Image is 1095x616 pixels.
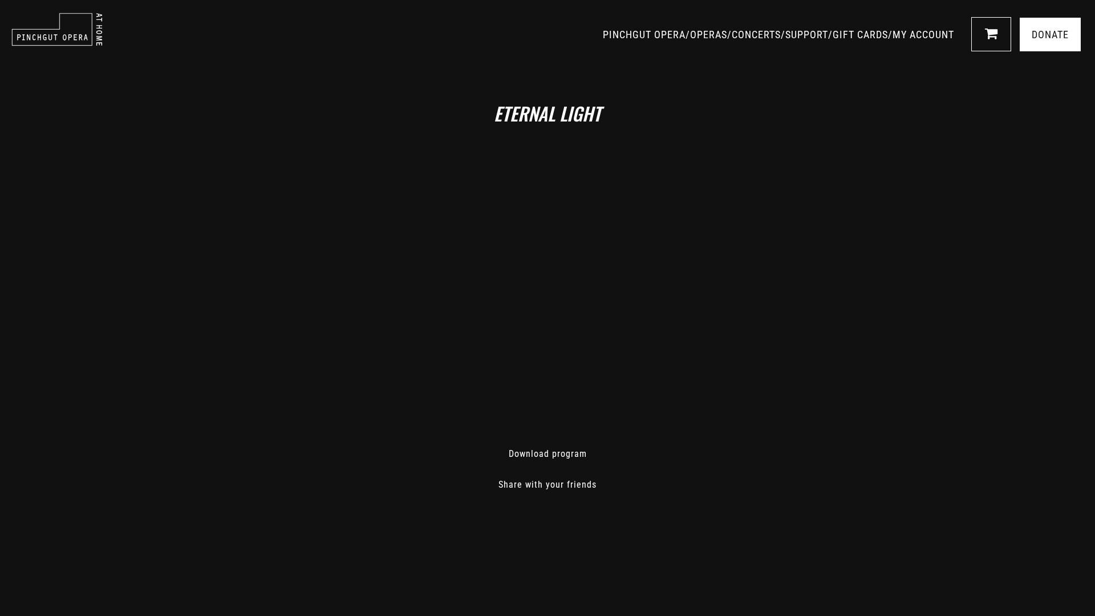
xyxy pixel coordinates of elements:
[893,29,954,40] a: MY ACCOUNT
[785,29,828,40] a: SUPPORT
[494,100,601,127] i: Eternal Light
[11,13,103,46] img: pinchgut_at_home_negative_logo.svg
[833,29,888,40] a: GIFT CARDS
[314,478,781,492] p: Share with your friends
[603,29,957,40] span: / / / / /
[690,29,727,40] a: OPERAS
[732,29,781,40] a: CONCERTS
[509,448,587,459] a: Download program
[603,29,686,40] a: PINCHGUT OPERA
[1020,18,1081,51] a: Donate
